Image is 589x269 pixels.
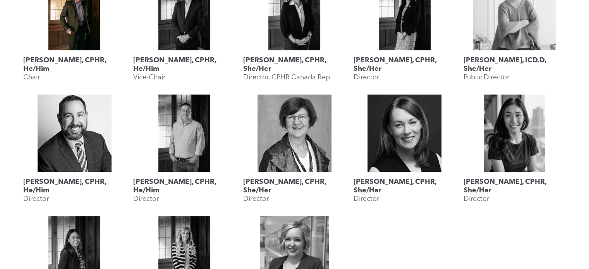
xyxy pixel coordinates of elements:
[243,178,345,195] h3: [PERSON_NAME], CPHR, She/Her
[243,94,345,172] a: Landis Jackson, CPHR, She/Her
[464,56,566,73] h3: [PERSON_NAME], ICD.D, She/Her
[464,178,566,195] h3: [PERSON_NAME], CPHR, She/Her
[23,94,125,172] a: Rob Caswell, CPHR, He/Him
[243,73,330,82] p: Director, CPHR Canada Rep
[23,73,40,82] p: Chair
[464,94,566,172] a: Rebecca Lee, CPHR, She/Her
[133,195,159,203] p: Director
[133,94,235,172] a: Rob Dombowsky, CPHR, He/Him
[23,56,125,73] h3: [PERSON_NAME], CPHR, He/Him
[354,56,456,73] h3: [PERSON_NAME], CPHR, She/Her
[354,178,456,195] h3: [PERSON_NAME], CPHR, She/Her
[464,195,489,203] p: Director
[133,73,165,82] p: Vice-Chair
[464,73,509,82] p: Public Director
[354,94,456,172] a: Karen Krull, CPHR, She/Her
[354,195,379,203] p: Director
[23,178,125,195] h3: [PERSON_NAME], CPHR, He/Him
[133,178,235,195] h3: [PERSON_NAME], CPHR, He/Him
[354,73,379,82] p: Director
[23,195,49,203] p: Director
[243,56,345,73] h3: [PERSON_NAME], CPHR, She/Her
[133,56,235,73] h3: [PERSON_NAME], CPHR, He/Him
[243,195,269,203] p: Director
